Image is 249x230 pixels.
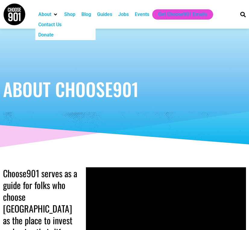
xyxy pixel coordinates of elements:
a: Events [135,11,149,18]
a: Get Choose901 Emails [158,11,207,18]
a: Guides [97,11,112,18]
a: About [38,11,51,18]
a: Blog [81,11,91,18]
div: Search [238,9,248,19]
h1: About Choose901 [3,80,246,98]
a: Contact Us [38,21,61,28]
nav: Main nav [35,9,232,20]
a: Donate [38,31,54,39]
a: Shop [64,11,75,18]
a: Jobs [118,11,129,18]
div: About [35,9,61,20]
